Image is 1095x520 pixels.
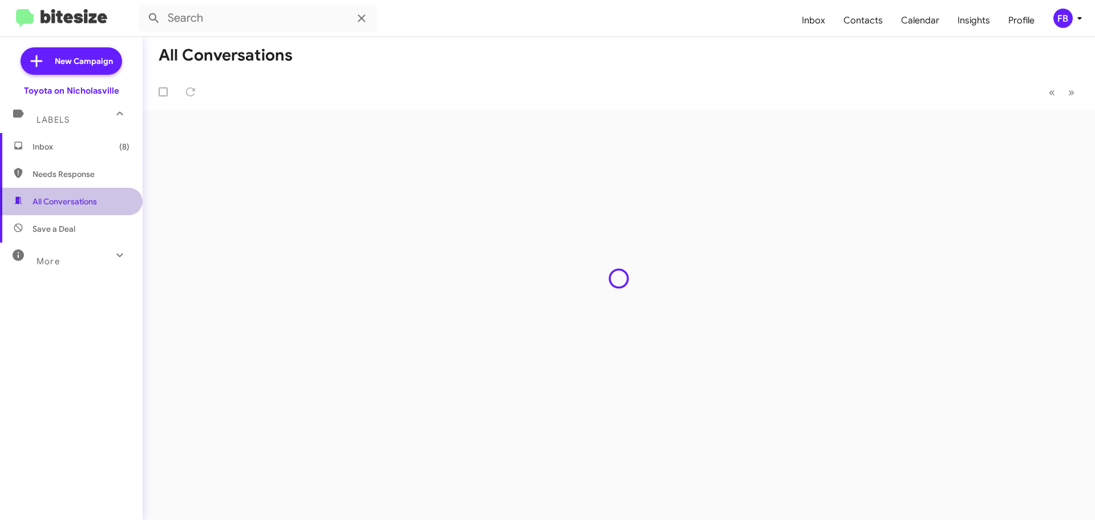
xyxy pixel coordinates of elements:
[119,141,129,152] span: (8)
[1053,9,1073,28] div: FB
[33,141,129,152] span: Inbox
[36,256,60,267] span: More
[33,196,97,207] span: All Conversations
[793,4,834,37] a: Inbox
[1049,85,1055,99] span: «
[948,4,999,37] a: Insights
[1061,80,1081,104] button: Next
[1043,80,1081,104] nav: Page navigation example
[1044,9,1082,28] button: FB
[36,115,70,125] span: Labels
[892,4,948,37] a: Calendar
[21,47,122,75] a: New Campaign
[33,168,129,180] span: Needs Response
[55,55,113,67] span: New Campaign
[1068,85,1074,99] span: »
[999,4,1044,37] a: Profile
[1042,80,1062,104] button: Previous
[24,85,119,96] div: Toyota on Nicholasville
[834,4,892,37] a: Contacts
[159,46,293,65] h1: All Conversations
[33,223,75,235] span: Save a Deal
[138,5,378,32] input: Search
